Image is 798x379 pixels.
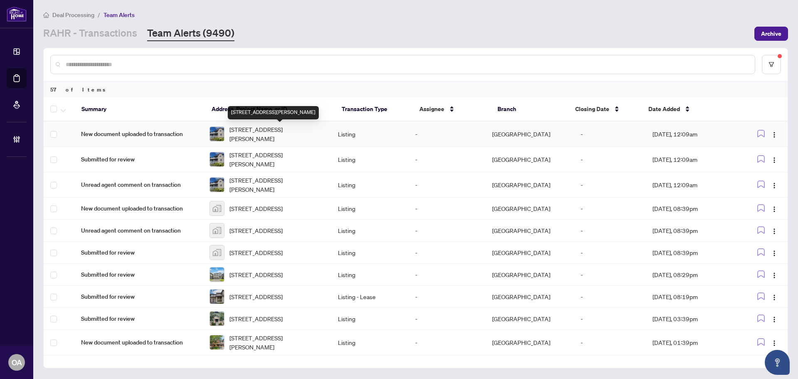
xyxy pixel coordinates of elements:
td: [DATE], 12:09am [646,172,739,198]
td: - [574,198,646,220]
span: Archive [761,27,781,40]
button: Logo [768,224,781,237]
span: Closing Date [575,104,609,114]
span: Submitted for review [81,270,196,279]
th: Branch [491,97,569,121]
td: [DATE], 08:29pm [646,264,739,286]
span: [STREET_ADDRESS] [229,314,283,323]
td: Listing [331,172,408,198]
td: [GEOGRAPHIC_DATA] [485,121,574,147]
button: Logo [768,246,781,259]
th: Transaction Type [335,97,413,121]
td: - [409,264,485,286]
td: [DATE], 08:19pm [646,286,739,308]
td: [GEOGRAPHIC_DATA] [485,220,574,242]
th: Assignee [413,97,491,121]
img: thumbnail-img [210,127,224,141]
a: RAHR - Transactions [43,26,137,41]
td: - [574,308,646,330]
button: Open asap [765,350,790,375]
span: Submitted for review [81,292,196,301]
span: New document uploaded to transaction [81,338,196,347]
button: Logo [768,153,781,166]
span: [STREET_ADDRESS] [229,204,283,213]
img: thumbnail-img [210,223,224,238]
img: Logo [771,157,778,163]
th: Date Added [642,97,735,121]
button: filter [762,55,781,74]
button: Logo [768,178,781,191]
td: - [409,198,485,220]
button: Logo [768,202,781,215]
td: [DATE], 08:39pm [646,242,739,264]
span: [STREET_ADDRESS][PERSON_NAME] [229,333,325,352]
td: [DATE], 08:39pm [646,220,739,242]
td: [GEOGRAPHIC_DATA] [485,198,574,220]
img: Logo [771,182,778,189]
td: Listing [331,220,408,242]
img: Logo [771,228,778,235]
td: - [409,220,485,242]
span: Unread agent comment on transaction [81,226,196,235]
td: - [409,147,485,172]
th: Closing Date [569,97,641,121]
td: [GEOGRAPHIC_DATA] [485,242,574,264]
td: [GEOGRAPHIC_DATA] [485,264,574,286]
span: [STREET_ADDRESS][PERSON_NAME] [229,150,325,168]
button: Logo [768,336,781,349]
img: Logo [771,272,778,279]
th: Address, Project Name, or ID [205,97,335,121]
td: [DATE], 12:09am [646,121,739,147]
button: Logo [768,290,781,303]
button: Archive [754,27,788,41]
td: - [574,286,646,308]
th: Summary [75,97,205,121]
span: [STREET_ADDRESS] [229,292,283,301]
img: thumbnail-img [210,335,224,349]
img: logo [7,6,27,22]
td: - [409,242,485,264]
span: Date Added [648,104,680,114]
button: Logo [768,127,781,141]
td: - [574,264,646,286]
span: [STREET_ADDRESS][PERSON_NAME] [229,176,325,194]
span: Unread agent comment on transaction [81,180,196,189]
td: [GEOGRAPHIC_DATA] [485,147,574,172]
span: New document uploaded to transaction [81,204,196,213]
td: - [409,121,485,147]
td: Listing [331,147,408,172]
span: [STREET_ADDRESS][PERSON_NAME] [229,125,325,143]
button: Logo [768,268,781,281]
span: Team Alerts [103,11,135,19]
td: [DATE], 03:39pm [646,308,739,330]
td: - [409,308,485,330]
img: thumbnail-img [210,245,224,260]
td: - [574,330,646,355]
img: Logo [771,316,778,323]
td: - [574,242,646,264]
img: thumbnail-img [210,268,224,282]
span: home [43,12,49,18]
td: - [574,121,646,147]
td: [GEOGRAPHIC_DATA] [485,330,574,355]
td: - [574,172,646,198]
td: Listing - Lease [331,286,408,308]
img: thumbnail-img [210,201,224,216]
span: New document uploaded to transaction [81,129,196,139]
span: OA [12,357,22,368]
button: Logo [768,312,781,325]
img: Logo [771,250,778,257]
td: [GEOGRAPHIC_DATA] [485,308,574,330]
span: Submitted for review [81,314,196,323]
td: Listing [331,198,408,220]
td: - [409,330,485,355]
img: thumbnail-img [210,312,224,326]
div: 57 of Items [44,82,788,97]
img: thumbnail-img [210,290,224,304]
img: thumbnail-img [210,178,224,192]
span: [STREET_ADDRESS] [229,226,283,235]
td: [GEOGRAPHIC_DATA] [485,286,574,308]
td: Listing [331,264,408,286]
a: Team Alerts (9490) [147,26,234,41]
td: - [574,147,646,172]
